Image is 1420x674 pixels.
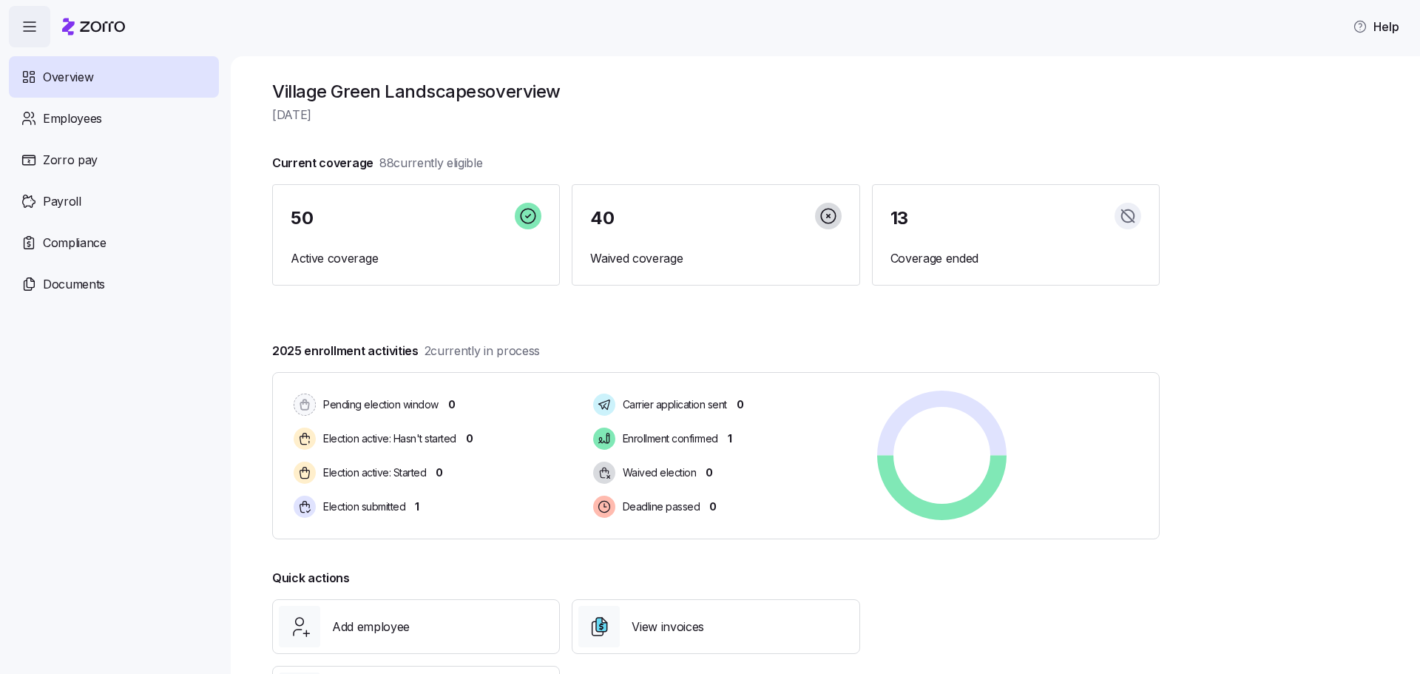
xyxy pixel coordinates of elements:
span: 0 [706,465,713,480]
span: 0 [709,499,717,514]
span: 0 [448,397,456,412]
span: Election active: Started [319,465,426,480]
span: 0 [436,465,443,480]
a: Documents [9,263,219,305]
span: View invoices [632,618,704,636]
span: Employees [43,109,102,128]
span: 50 [291,209,313,227]
span: Payroll [43,192,81,211]
span: 1 [728,431,732,446]
span: Waived election [618,465,697,480]
span: Help [1353,18,1399,36]
span: Deadline passed [618,499,700,514]
span: Zorro pay [43,151,98,169]
span: Waived coverage [590,249,841,268]
span: Carrier application sent [618,397,727,412]
span: Current coverage [272,154,483,172]
a: Payroll [9,181,219,222]
a: Zorro pay [9,139,219,181]
span: 2 currently in process [425,342,540,360]
span: Quick actions [272,569,350,587]
span: Coverage ended [890,249,1141,268]
span: Election submitted [319,499,405,514]
span: 0 [466,431,473,446]
span: Election active: Hasn't started [319,431,456,446]
span: Compliance [43,234,106,252]
span: Documents [43,275,105,294]
span: Active coverage [291,249,541,268]
span: 1 [415,499,419,514]
span: 88 currently eligible [379,154,483,172]
span: 2025 enrollment activities [272,342,540,360]
span: 0 [737,397,744,412]
a: Employees [9,98,219,139]
span: [DATE] [272,106,1160,124]
span: Add employee [332,618,410,636]
span: Enrollment confirmed [618,431,718,446]
a: Overview [9,56,219,98]
h1: Village Green Landscapes overview [272,80,1160,103]
span: Pending election window [319,397,439,412]
button: Help [1341,12,1411,41]
a: Compliance [9,222,219,263]
span: 13 [890,209,908,227]
span: Overview [43,68,93,87]
span: 40 [590,209,614,227]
